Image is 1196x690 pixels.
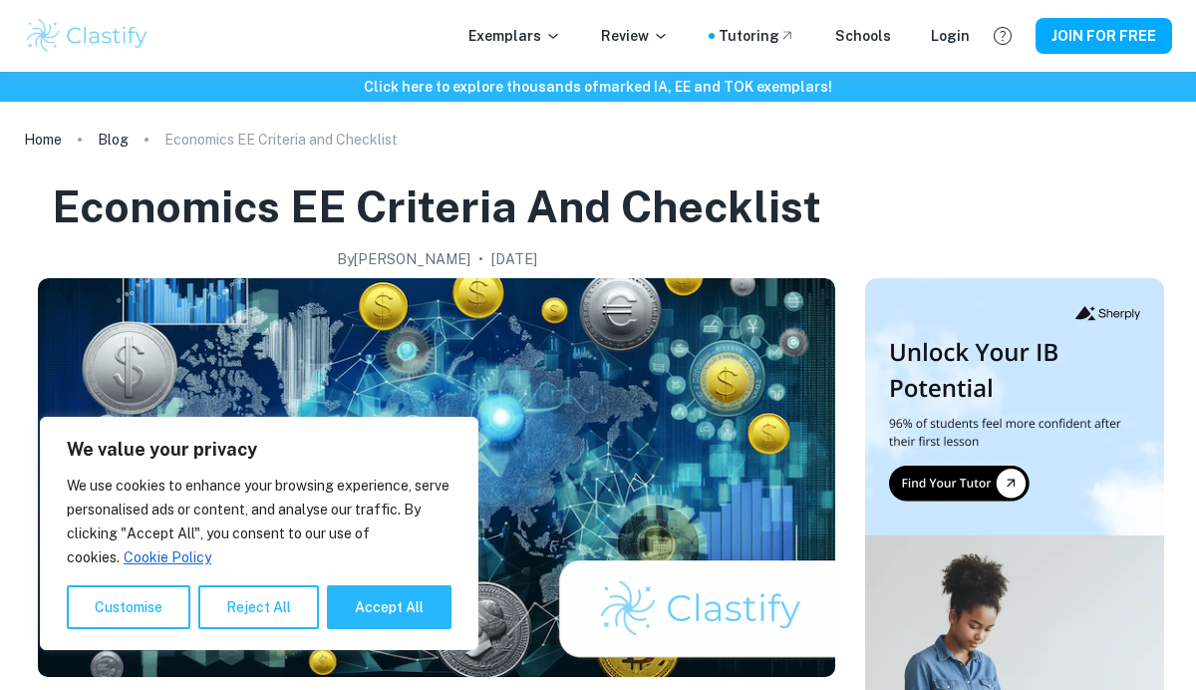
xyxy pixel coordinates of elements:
[67,474,451,569] p: We use cookies to enhance your browsing experience, serve personalised ads or content, and analys...
[1036,18,1172,54] button: JOIN FOR FREE
[67,585,190,629] button: Customise
[327,585,451,629] button: Accept All
[601,25,669,47] p: Review
[164,129,398,151] p: Economics EE Criteria and Checklist
[491,248,537,270] h2: [DATE]
[337,248,470,270] h2: By [PERSON_NAME]
[98,126,129,154] a: Blog
[24,16,150,56] img: Clastify logo
[931,25,970,47] a: Login
[468,25,561,47] p: Exemplars
[40,417,478,650] div: We value your privacy
[478,248,483,270] p: •
[52,177,821,236] h1: Economics EE Criteria and Checklist
[835,25,891,47] a: Schools
[986,19,1020,53] button: Help and Feedback
[38,278,835,677] img: Economics EE Criteria and Checklist cover image
[4,76,1192,98] h6: Click here to explore thousands of marked IA, EE and TOK exemplars !
[67,438,451,462] p: We value your privacy
[123,548,212,566] a: Cookie Policy
[719,25,795,47] a: Tutoring
[24,126,62,154] a: Home
[198,585,319,629] button: Reject All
